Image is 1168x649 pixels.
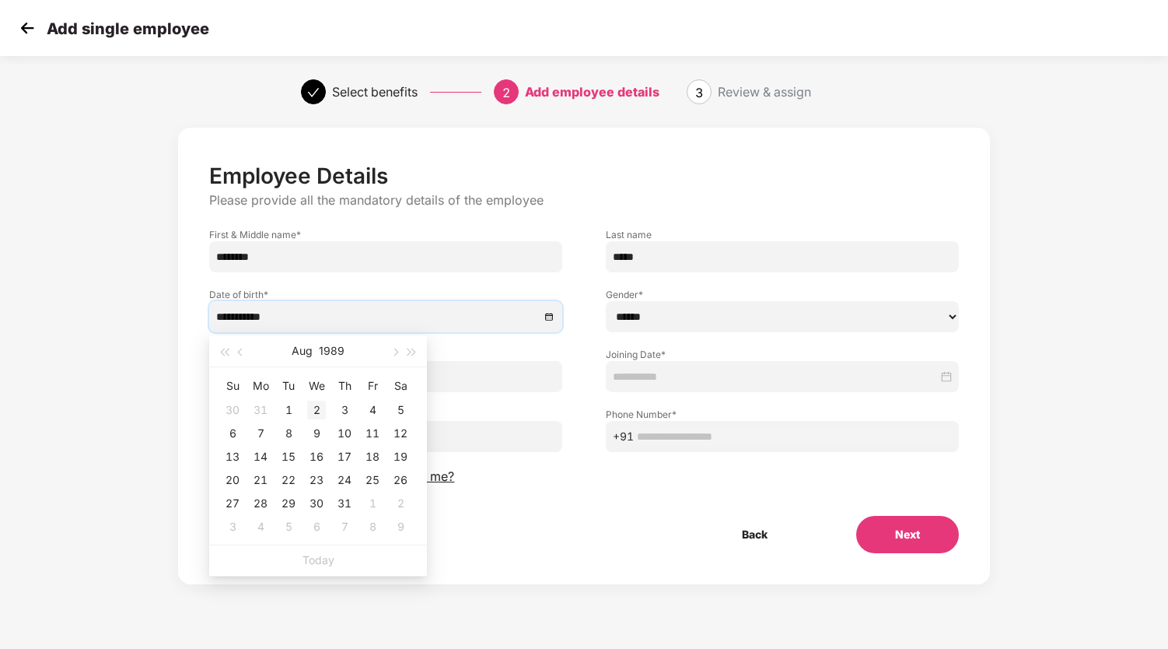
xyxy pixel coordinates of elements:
div: 6 [223,424,242,443]
td: 1989-09-02 [386,492,414,515]
p: Please provide all the mandatory details of the employee [209,192,958,209]
div: 13 [223,447,242,466]
td: 1989-08-19 [386,445,414,468]
label: Date of birth [209,288,562,301]
div: 4 [363,401,382,419]
td: 1989-08-21 [247,468,275,492]
div: 25 [363,471,382,489]
td: 1989-09-04 [247,515,275,538]
div: 15 [279,447,298,466]
div: 30 [307,494,326,513]
span: check [307,86,320,99]
td: 1989-08-08 [275,422,302,445]
img: svg+xml;base64,PHN2ZyB4bWxucz0iaHR0cDovL3d3dy53My5vcmcvMjAwMC9zdmciIHdpZHRoPSIzMCIgaGVpZ2h0PSIzMC... [16,16,39,40]
label: Gender [606,288,959,301]
span: +91 [613,428,634,445]
div: 9 [391,517,410,536]
div: 14 [251,447,270,466]
td: 1989-08-13 [219,445,247,468]
td: 1989-08-07 [247,422,275,445]
td: 1989-08-22 [275,468,302,492]
td: 1989-08-26 [386,468,414,492]
td: 1989-08-10 [330,422,358,445]
div: 3 [335,401,354,419]
td: 1989-08-23 [302,468,330,492]
td: 1989-08-02 [302,398,330,422]
div: 19 [391,447,410,466]
div: 11 [363,424,382,443]
div: 24 [335,471,354,489]
td: 1989-08-28 [247,492,275,515]
th: Sa [386,374,414,398]
td: 1989-07-31 [247,398,275,422]
th: Tu [275,374,302,398]
div: 2 [307,401,326,419]
th: Fr [358,374,386,398]
div: 8 [363,517,382,536]
td: 1989-08-16 [302,445,330,468]
div: 4 [251,517,270,536]
div: 8 [279,424,298,443]
th: We [302,374,330,398]
div: 27 [223,494,242,513]
div: 9 [307,424,326,443]
td: 1989-08-18 [358,445,386,468]
td: 1989-08-09 [302,422,330,445]
th: Th [330,374,358,398]
td: 1989-08-06 [219,422,247,445]
label: Phone Number [606,408,959,421]
td: 1989-08-24 [330,468,358,492]
label: First & Middle name [209,228,562,241]
div: 1 [363,494,382,513]
td: 1989-09-03 [219,515,247,538]
div: 10 [335,424,354,443]
span: 2 [502,85,510,100]
td: 1989-09-01 [358,492,386,515]
div: 31 [251,401,270,419]
div: 7 [251,424,270,443]
div: 26 [391,471,410,489]
td: 1989-09-09 [386,515,414,538]
th: Mo [247,374,275,398]
th: Su [219,374,247,398]
td: 1989-08-03 [330,398,358,422]
button: Aug [292,335,313,367]
td: 1989-08-14 [247,445,275,468]
a: Today [302,553,334,567]
div: 18 [363,447,382,466]
div: 31 [335,494,354,513]
div: 3 [223,517,242,536]
div: 23 [307,471,326,489]
td: 1989-08-05 [386,398,414,422]
td: 1989-09-07 [330,515,358,538]
div: 16 [307,447,326,466]
td: 1989-07-30 [219,398,247,422]
td: 1989-08-12 [386,422,414,445]
div: 7 [335,517,354,536]
button: Next [856,516,959,553]
td: 1989-08-20 [219,468,247,492]
td: 1989-09-05 [275,515,302,538]
td: 1989-08-27 [219,492,247,515]
td: 1989-08-31 [330,492,358,515]
p: Employee Details [209,163,958,189]
div: 5 [391,401,410,419]
button: 1989 [319,335,344,367]
label: Joining Date [606,348,959,361]
div: Review & assign [718,79,811,104]
div: 12 [391,424,410,443]
td: 1989-08-30 [302,492,330,515]
div: 29 [279,494,298,513]
button: Back [703,516,806,553]
div: 6 [307,517,326,536]
td: 1989-08-25 [358,468,386,492]
td: 1989-08-01 [275,398,302,422]
div: 5 [279,517,298,536]
div: Add employee details [525,79,659,104]
td: 1989-08-17 [330,445,358,468]
span: 3 [695,85,703,100]
td: 1989-09-06 [302,515,330,538]
div: 28 [251,494,270,513]
td: 1989-09-08 [358,515,386,538]
div: 17 [335,447,354,466]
